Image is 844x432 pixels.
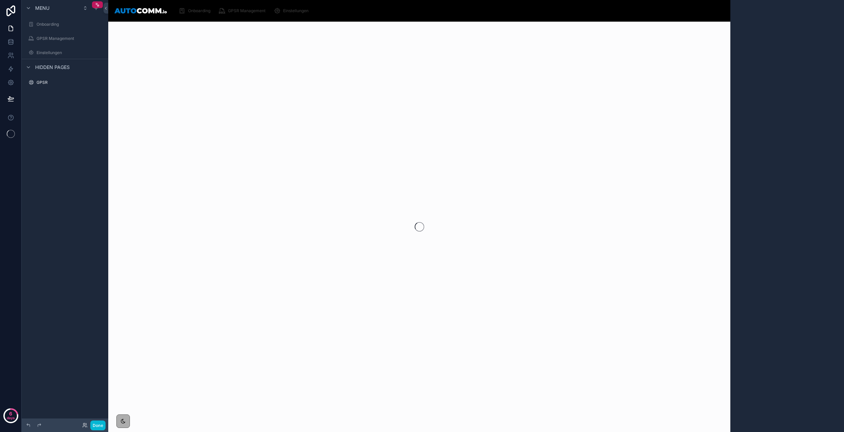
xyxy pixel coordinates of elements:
[283,8,309,14] span: Einstellungen
[26,33,104,44] a: GPSR Management
[37,80,103,85] label: GPSR
[272,5,313,17] a: Einstellungen
[228,8,266,14] span: GPSR Management
[9,410,12,417] p: 6
[37,22,103,27] label: Onboarding
[37,36,103,41] label: GPSR Management
[188,8,210,14] span: Onboarding
[7,413,15,423] p: days
[37,50,103,55] label: Einstellungen
[177,5,215,17] a: Onboarding
[173,3,725,18] div: scrollable content
[90,421,106,430] button: Done
[114,5,168,16] img: App logo
[26,19,104,30] a: Onboarding
[35,64,70,71] span: Hidden pages
[216,5,270,17] a: GPSR Management
[35,5,49,11] span: Menu
[26,77,104,88] a: GPSR
[26,47,104,58] a: Einstellungen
